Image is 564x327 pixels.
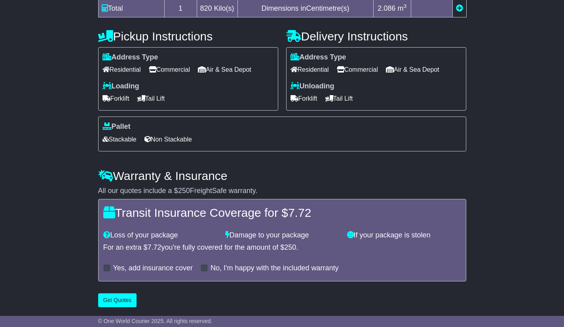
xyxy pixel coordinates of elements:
[386,63,439,76] span: Air & Sea Depot
[98,169,466,182] h4: Warranty & Insurance
[288,206,311,219] span: 7.72
[144,133,192,145] span: Non Stackable
[103,92,129,105] span: Forklift
[378,4,395,12] span: 2.086
[137,92,165,105] span: Tail Lift
[98,293,137,307] button: Get Quotes
[291,63,329,76] span: Residential
[103,133,137,145] span: Stackable
[103,53,158,62] label: Address Type
[221,231,343,240] div: Damage to your package
[149,63,190,76] span: Commercial
[291,82,334,91] label: Unloading
[98,187,466,195] div: All our quotes include a $ FreightSafe warranty.
[103,122,131,131] label: Pallet
[148,243,161,251] span: 7.72
[103,82,139,91] label: Loading
[286,30,466,43] h4: Delivery Instructions
[98,30,278,43] h4: Pickup Instructions
[178,187,190,195] span: 250
[103,206,461,219] h4: Transit Insurance Coverage for $
[211,264,339,273] label: No, I'm happy with the included warranty
[103,243,461,252] div: For an extra $ you're fully covered for the amount of $ .
[200,4,212,12] span: 820
[291,92,317,105] span: Forklift
[113,264,193,273] label: Yes, add insurance cover
[343,231,465,240] div: If your package is stolen
[284,243,296,251] span: 250
[456,4,463,12] a: Add new item
[325,92,353,105] span: Tail Lift
[103,63,141,76] span: Residential
[403,3,406,9] sup: 3
[98,318,213,324] span: © One World Courier 2025. All rights reserved.
[337,63,378,76] span: Commercial
[291,53,346,62] label: Address Type
[99,231,221,240] div: Loss of your package
[397,4,406,12] span: m
[198,63,251,76] span: Air & Sea Depot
